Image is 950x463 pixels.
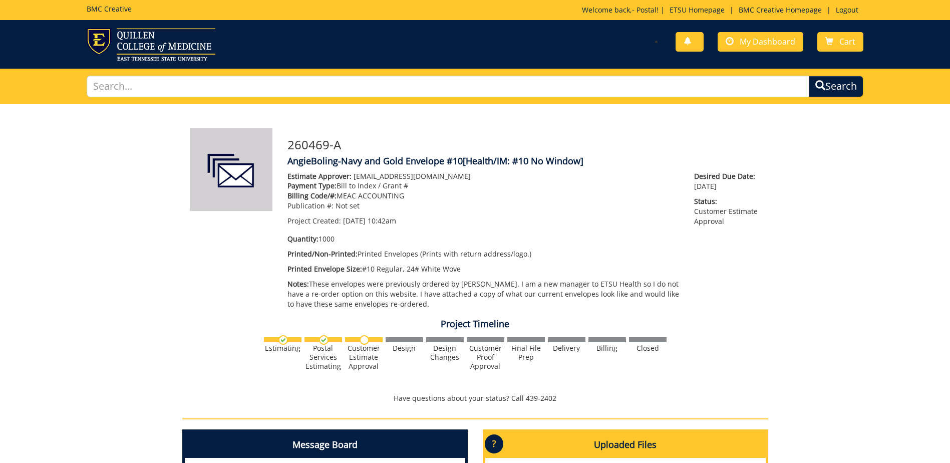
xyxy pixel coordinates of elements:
h5: BMC Creative [87,5,132,13]
img: Product featured image [190,128,272,211]
img: ETSU logo [87,28,215,61]
p: ? [485,434,503,453]
span: [Health/IM: #10 No Window] [463,155,583,167]
p: [DATE] [694,171,760,191]
a: - Postal [632,5,657,15]
span: Estimate Approver: [287,171,352,181]
div: Final File Prep [507,344,545,362]
p: #10 Regular, 24# White Wove [287,264,680,274]
span: My Dashboard [740,36,795,47]
div: Postal Services Estimating [304,344,342,371]
div: Estimating [264,344,301,353]
div: Closed [629,344,667,353]
div: Customer Estimate Approval [345,344,383,371]
span: Billing Code/#: [287,191,337,200]
div: Customer Proof Approval [467,344,504,371]
img: no [360,335,369,345]
h4: AngieBoling-Navy and Gold Envelope #10 [287,156,761,166]
input: Search... [87,76,809,97]
span: Printed/Non-Printed: [287,249,358,259]
p: Printed Envelopes (Prints with return address/logo.) [287,249,680,259]
div: Design Changes [426,344,464,362]
p: MEAC ACCOUNTING [287,191,680,201]
h3: 260469-A [287,138,761,151]
a: BMC Creative Homepage [734,5,827,15]
a: ETSU Homepage [665,5,730,15]
a: My Dashboard [718,32,803,52]
span: Cart [839,36,855,47]
div: Billing [588,344,626,353]
img: checkmark [278,335,288,345]
p: Welcome back, ! | | | [582,5,863,15]
p: Have questions about your status? Call 439-2402 [182,393,768,403]
span: Quantity: [287,234,319,244]
h4: Project Timeline [182,319,768,329]
p: Bill to Index / Grant # [287,181,680,191]
p: These envelopes were previously ordered by [PERSON_NAME]. I am a new manager to ETSU Health so I ... [287,279,680,309]
span: Project Created: [287,216,341,225]
span: Desired Due Date: [694,171,760,181]
span: Publication #: [287,201,334,210]
span: Status: [694,196,760,206]
p: Customer Estimate Approval [694,196,760,226]
a: Cart [817,32,863,52]
h4: Uploaded Files [485,432,766,458]
a: Logout [831,5,863,15]
span: [DATE] 10:42am [343,216,396,225]
p: 1000 [287,234,680,244]
button: Search [809,76,863,97]
span: Notes: [287,279,309,289]
span: Payment Type: [287,181,337,190]
p: [EMAIL_ADDRESS][DOMAIN_NAME] [287,171,680,181]
span: Not set [336,201,360,210]
div: Design [386,344,423,353]
img: checkmark [319,335,329,345]
h4: Message Board [185,432,465,458]
span: Printed Envelope Size: [287,264,362,274]
div: Delivery [548,344,585,353]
